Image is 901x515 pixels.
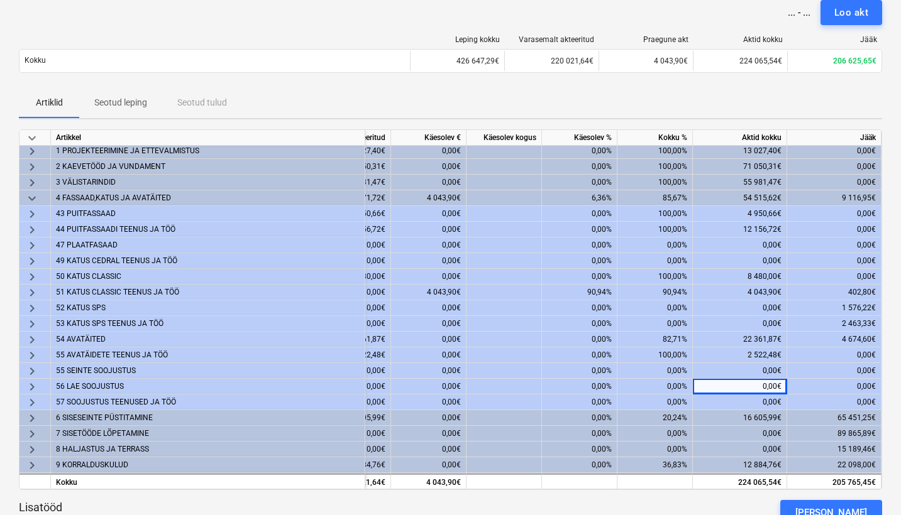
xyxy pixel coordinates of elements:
div: 54 AVATÄITED [56,332,360,347]
div: 0,00€ [391,473,467,489]
div: 0,00€ [391,332,467,347]
div: 0,00€ [787,175,882,190]
div: 71 050,31€ [693,159,787,175]
div: 4 043,90€ [391,190,467,206]
span: keyboard_arrow_right [25,458,40,473]
div: 0,00€ [693,363,787,379]
div: 20,24% [617,410,693,426]
div: 205 765,45€ [787,474,882,489]
div: 0,00€ [391,426,467,442]
div: 0,00% [617,442,693,457]
div: 0,00% [617,426,693,442]
span: keyboard_arrow_right [25,317,40,332]
div: 0,00€ [787,253,882,269]
div: 0,00% [542,347,617,363]
div: 0,00% [617,473,693,489]
div: 0,00% [542,159,617,175]
span: keyboard_arrow_right [25,348,40,363]
div: 0,00€ [391,206,467,222]
div: 0,00€ [787,206,882,222]
div: 0,00% [542,394,617,410]
div: 0,00€ [391,159,467,175]
div: Jääk [787,130,882,146]
div: 49 KATUS CEDRAL TEENUS JA TÖÖ [56,253,360,268]
div: 0,00€ [391,316,467,332]
div: Jääk [793,35,877,44]
div: Aktid kokku [693,130,787,146]
div: Loo akt [834,4,868,21]
div: Kokku % [617,130,693,146]
div: 0,00€ [787,237,882,253]
span: keyboard_arrow_right [25,238,40,253]
p: Artiklid [34,96,64,109]
div: 100,00% [617,143,693,159]
span: keyboard_arrow_right [25,364,40,379]
div: 55 AVATÄIDETE TEENUS JA TÖÖ [56,347,360,362]
div: 0,00% [542,379,617,394]
div: 100,00% [617,206,693,222]
div: 4 674,60€ [787,332,882,347]
div: 0,00€ [693,237,787,253]
div: 4 FASSAAD,KATUS JA AVATÄITED [56,190,360,205]
div: 9 KORRALDUSKULUD [56,457,360,472]
div: 0,00% [542,300,617,316]
span: keyboard_arrow_right [25,426,40,442]
div: Kokku [51,474,365,489]
div: 89 865,89€ [787,426,882,442]
div: 0,00€ [693,379,787,394]
div: 3 VÄLISTARINDID [56,175,360,190]
p: Kokku [25,55,46,66]
div: Artikkel [51,130,365,146]
div: 0,00€ [787,394,882,410]
div: 85,67% [617,190,693,206]
div: 10 KINNITUSVAHENDID [56,473,360,488]
div: 0,00% [617,237,693,253]
div: 0,00€ [391,347,467,363]
div: 0,00% [617,316,693,332]
div: 100,00% [617,269,693,285]
div: 0,00% [542,237,617,253]
div: 82,71% [617,332,693,347]
div: 224 065,54€ [693,51,787,71]
span: keyboard_arrow_right [25,411,40,426]
div: 0,00% [542,363,617,379]
div: 0,00€ [693,426,787,442]
div: 0,00€ [693,473,787,489]
div: 0,00% [617,300,693,316]
div: 0,00% [542,426,617,442]
div: 50 KATUS CLASSIC [56,269,360,284]
div: 0,00€ [391,300,467,316]
div: 53 KATUS SPS TEENUS JA TÖÖ [56,316,360,331]
div: 0,00€ [693,300,787,316]
div: 57 SOOJUSTUS TEENUSED JA TÖÖ [56,394,360,409]
div: 0,00€ [693,394,787,410]
div: ... - ... [788,6,810,18]
span: keyboard_arrow_right [25,395,40,410]
div: 1 576,22€ [787,300,882,316]
div: 100,00% [617,222,693,237]
span: keyboard_arrow_right [25,332,40,347]
div: 4 043,90€ [599,51,693,71]
div: 54 515,62€ [693,190,787,206]
div: 7 SISETÖÖDE LÕPETAMINE [56,426,360,441]
div: 2 522,48€ [693,347,787,363]
div: 0,00% [542,316,617,332]
div: 65 451,25€ [787,410,882,426]
div: 1 PROJEKTEERIMINE JA ETTEVALMISTUS [56,143,360,158]
div: Leping kokku [416,35,500,44]
div: 90,94% [542,285,617,300]
span: keyboard_arrow_right [25,269,40,285]
div: 12 156,72€ [693,222,787,237]
div: 0,00€ [391,457,467,473]
div: Käesolev kogus [467,130,542,146]
div: 0,00% [542,410,617,426]
div: 0,00% [617,253,693,269]
div: 0,00€ [787,143,882,159]
div: 2 KAEVETÖÖD JA VUNDAMENT [56,159,360,174]
div: 0,00€ [391,222,467,237]
div: 0,00€ [693,316,787,332]
div: 426 647,29€ [410,51,504,71]
div: 13 027,40€ [693,143,787,159]
div: 0,00€ [787,159,882,175]
div: 0,00€ [693,442,787,457]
